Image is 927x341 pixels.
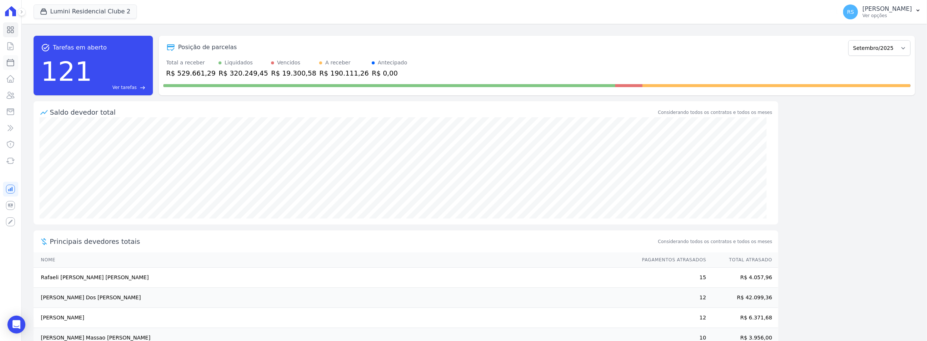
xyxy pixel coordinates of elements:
div: Considerando todos os contratos e todos os meses [658,109,772,116]
div: R$ 19.300,58 [271,68,316,78]
span: Principais devedores totais [50,236,657,246]
td: [PERSON_NAME] [34,308,635,328]
span: Tarefas em aberto [53,43,107,52]
div: A receber [325,59,351,67]
div: Vencidos [277,59,300,67]
span: Ver tarefas [112,84,136,91]
div: Saldo devedor total [50,107,657,117]
th: Nome [34,252,635,268]
span: RS [847,9,854,15]
div: R$ 529.661,29 [166,68,216,78]
div: R$ 190.111,26 [319,68,369,78]
td: R$ 4.057,96 [707,268,778,288]
a: Ver tarefas east [95,84,145,91]
td: R$ 6.371,68 [707,308,778,328]
p: [PERSON_NAME] [862,5,912,13]
th: Total Atrasado [707,252,778,268]
td: 15 [635,268,707,288]
div: Posição de parcelas [178,43,237,52]
span: Considerando todos os contratos e todos os meses [658,238,772,245]
div: R$ 320.249,45 [219,68,268,78]
div: Antecipado [378,59,407,67]
button: Lumini Residencial Clube 2 [34,4,137,19]
span: task_alt [41,43,50,52]
span: east [140,85,145,90]
p: Ver opções [862,13,912,19]
div: Total a receber [166,59,216,67]
div: Open Intercom Messenger [7,316,25,334]
div: 121 [41,52,92,91]
td: [PERSON_NAME] Dos [PERSON_NAME] [34,288,635,308]
td: 12 [635,308,707,328]
th: Pagamentos Atrasados [635,252,707,268]
div: R$ 0,00 [372,68,407,78]
td: Rafaeli [PERSON_NAME] [PERSON_NAME] [34,268,635,288]
td: R$ 42.099,36 [707,288,778,308]
button: RS [PERSON_NAME] Ver opções [837,1,927,22]
td: 12 [635,288,707,308]
div: Liquidados [224,59,253,67]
